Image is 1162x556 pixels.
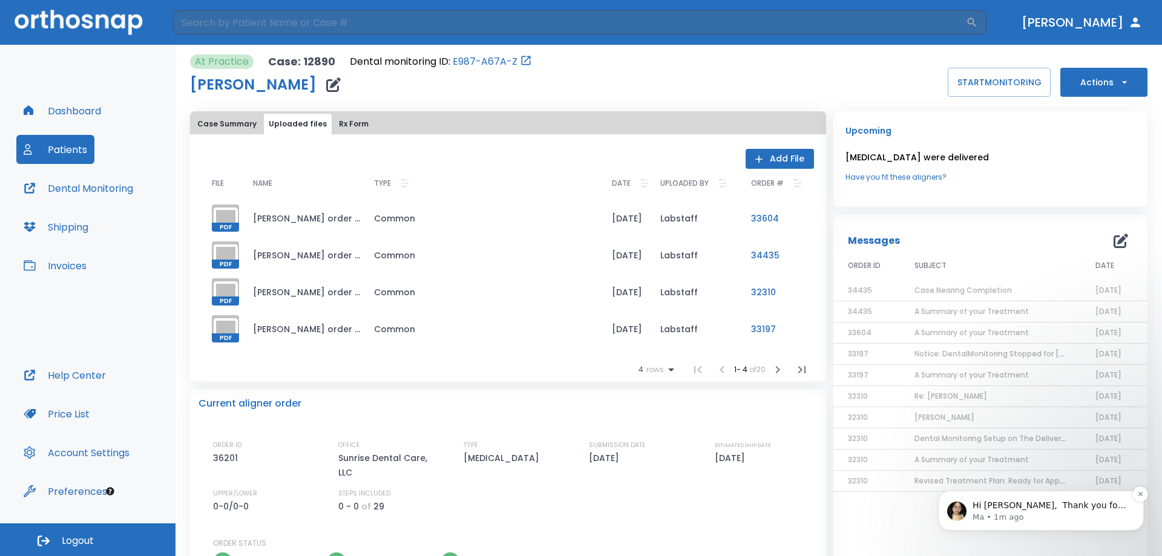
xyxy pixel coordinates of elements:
[16,251,94,280] a: Invoices
[192,114,824,134] div: tabs
[350,54,450,69] p: Dental monitoring ID:
[264,114,332,134] button: Uploaded files
[845,172,1135,183] a: Have you fit these aligners?
[212,180,224,187] span: FILE
[243,200,364,237] td: [PERSON_NAME] order #33604.pdf
[364,237,602,273] td: Common
[589,451,623,465] p: [DATE]
[1095,306,1121,316] span: [DATE]
[1095,433,1121,443] span: [DATE]
[914,412,974,422] span: [PERSON_NAME]
[848,391,868,401] span: 32310
[914,454,1029,465] span: A Summary of your Treatment
[749,364,766,374] span: of 20
[612,176,631,191] p: DATE
[651,310,741,347] td: Labstaff
[212,333,239,342] span: PDF
[845,123,1135,138] p: Upcoming
[1095,391,1121,401] span: [DATE]
[914,370,1029,380] span: A Summary of your Treatment
[589,440,646,451] p: SUBMISSION DATE
[213,451,242,465] p: 36201
[16,477,114,506] a: Preferences
[741,273,814,310] td: 32310
[848,306,872,316] span: 34435
[741,310,814,347] td: 33197
[16,96,108,125] button: Dashboard
[243,237,364,273] td: [PERSON_NAME] order #34435.pdf
[848,234,900,248] p: Messages
[464,451,543,465] p: [MEDICAL_DATA]
[16,361,113,390] button: Help Center
[361,499,371,514] p: of
[213,488,257,499] p: UPPER/LOWER
[914,285,1012,295] span: Case Nearing Completion
[643,365,664,374] span: rows
[1095,327,1121,338] span: [DATE]
[848,476,868,486] span: 32310
[453,54,517,69] a: E987-A67A-Z
[338,488,390,499] p: STEPS INCLUDED
[16,399,97,428] button: Price List
[350,54,532,69] div: Open patient in dental monitoring portal
[845,150,1135,165] p: [MEDICAL_DATA] were delivered
[751,176,784,191] p: ORDER #
[715,440,771,451] p: ESTIMATED SHIP DATE
[105,486,116,497] div: Tooltip anchor
[914,433,1082,443] span: Dental Monitoring Setup on The Delivery Day
[746,149,814,169] button: Add File
[15,10,143,34] img: Orthosnap
[948,68,1051,97] button: STARTMONITORING
[848,327,871,338] span: 33604
[602,273,651,310] td: [DATE]
[199,396,301,411] p: Current aligner order
[741,200,814,237] td: 33604
[364,273,602,310] td: Common
[364,310,602,347] td: Common
[334,114,373,134] button: Rx Form
[651,200,741,237] td: Labstaff
[62,534,94,548] span: Logout
[338,451,441,480] p: Sunrise Dental Care, LLC
[715,451,749,465] p: [DATE]
[374,176,391,191] p: TYPE
[173,10,966,34] input: Search by Patient Name or Case #
[734,364,749,374] span: 1 - 4
[651,237,741,273] td: Labstaff
[741,237,814,273] td: 34435
[338,440,360,451] p: OFFICE
[914,306,1029,316] span: A Summary of your Treatment
[338,499,359,514] p: 0 - 0
[16,135,94,164] button: Patients
[914,391,987,401] span: Re: [PERSON_NAME]
[16,174,140,203] button: Dental Monitoring
[660,176,709,191] p: UPLOADED BY
[253,180,272,187] span: NAME
[16,438,137,467] button: Account Settings
[914,348,1115,359] span: Notice: DentalMonitoring Stopped for [PERSON_NAME]
[848,370,868,380] span: 33197
[848,285,872,295] span: 34435
[213,499,253,514] p: 0-0/0-0
[914,260,947,271] span: SUBJECT
[16,212,96,241] button: Shipping
[243,273,364,310] td: [PERSON_NAME] order #32310.pdf
[212,260,239,269] span: PDF
[190,77,317,92] h1: [PERSON_NAME]
[920,465,1162,550] iframe: Intercom notifications message
[1060,68,1147,97] button: Actions
[212,296,239,306] span: PDF
[602,200,651,237] td: [DATE]
[914,327,1029,338] span: A Summary of your Treatment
